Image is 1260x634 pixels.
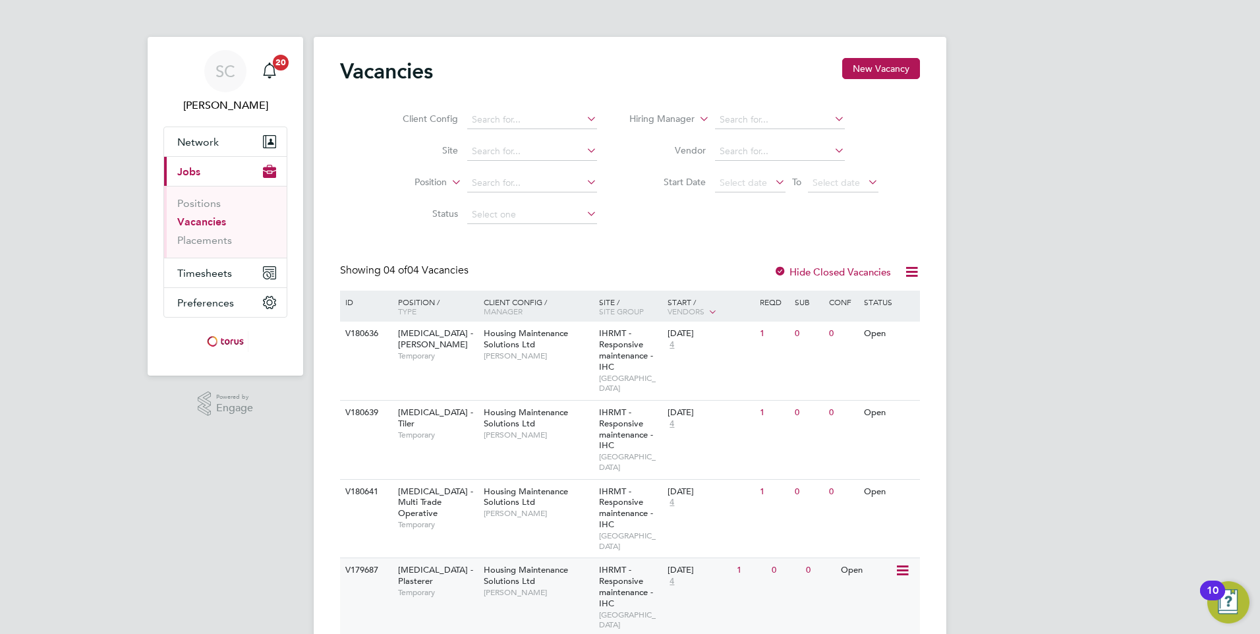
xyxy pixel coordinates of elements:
[715,111,845,129] input: Search for...
[599,306,644,316] span: Site Group
[467,111,597,129] input: Search for...
[164,258,287,287] button: Timesheets
[630,176,706,188] label: Start Date
[599,564,653,609] span: IHRMT - Responsive maintenance - IHC
[177,267,232,279] span: Timesheets
[668,328,753,339] div: [DATE]
[273,55,289,71] span: 20
[668,497,676,508] span: 4
[599,486,653,531] span: IHRMT - Responsive maintenance - IHC
[668,486,753,498] div: [DATE]
[484,306,523,316] span: Manager
[668,418,676,430] span: 4
[803,558,837,583] div: 0
[861,480,918,504] div: Open
[198,391,254,417] a: Powered byEngage
[342,401,388,425] div: V180639
[177,216,226,228] a: Vacancies
[388,291,480,322] div: Position /
[164,127,287,156] button: Network
[788,173,805,190] span: To
[791,480,826,504] div: 0
[382,144,458,156] label: Site
[484,430,592,440] span: [PERSON_NAME]
[599,531,662,551] span: [GEOGRAPHIC_DATA]
[398,328,473,350] span: [MEDICAL_DATA] - [PERSON_NAME]
[484,486,568,508] span: Housing Maintenance Solutions Ltd
[826,291,860,313] div: Conf
[398,306,416,316] span: Type
[342,322,388,346] div: V180636
[164,288,287,317] button: Preferences
[757,291,791,313] div: Reqd
[371,176,447,189] label: Position
[484,564,568,587] span: Housing Maintenance Solutions Ltd
[757,322,791,346] div: 1
[861,291,918,313] div: Status
[619,113,695,126] label: Hiring Manager
[861,401,918,425] div: Open
[664,291,757,324] div: Start /
[340,58,433,84] h2: Vacancies
[668,306,704,316] span: Vendors
[484,407,568,429] span: Housing Maintenance Solutions Ltd
[484,587,592,598] span: [PERSON_NAME]
[484,351,592,361] span: [PERSON_NAME]
[599,373,662,393] span: [GEOGRAPHIC_DATA]
[382,113,458,125] label: Client Config
[826,322,860,346] div: 0
[791,322,826,346] div: 0
[791,401,826,425] div: 0
[791,291,826,313] div: Sub
[599,610,662,630] span: [GEOGRAPHIC_DATA]
[484,508,592,519] span: [PERSON_NAME]
[768,558,803,583] div: 0
[216,391,253,403] span: Powered by
[599,407,653,451] span: IHRMT - Responsive maintenance - IHC
[216,403,253,414] span: Engage
[467,206,597,224] input: Select one
[774,266,891,278] label: Hide Closed Vacancies
[715,142,845,161] input: Search for...
[398,407,473,429] span: [MEDICAL_DATA] - Tiler
[202,331,248,352] img: torus-logo-retina.png
[861,322,918,346] div: Open
[826,401,860,425] div: 0
[596,291,665,322] div: Site /
[599,451,662,472] span: [GEOGRAPHIC_DATA]
[177,197,221,210] a: Positions
[668,576,676,587] span: 4
[813,177,860,188] span: Select date
[467,174,597,192] input: Search for...
[826,480,860,504] div: 0
[177,165,200,178] span: Jobs
[467,142,597,161] input: Search for...
[342,480,388,504] div: V180641
[398,430,477,440] span: Temporary
[1207,581,1249,623] button: Open Resource Center, 10 new notifications
[398,519,477,530] span: Temporary
[668,565,730,576] div: [DATE]
[398,564,473,587] span: [MEDICAL_DATA] - Plasterer
[480,291,596,322] div: Client Config /
[398,351,477,361] span: Temporary
[340,264,471,277] div: Showing
[177,136,219,148] span: Network
[599,328,653,372] span: IHRMT - Responsive maintenance - IHC
[177,297,234,309] span: Preferences
[163,331,287,352] a: Go to home page
[757,480,791,504] div: 1
[398,587,477,598] span: Temporary
[384,264,407,277] span: 04 of
[177,234,232,246] a: Placements
[164,157,287,186] button: Jobs
[842,58,920,79] button: New Vacancy
[630,144,706,156] label: Vendor
[1207,591,1218,608] div: 10
[256,50,283,92] a: 20
[668,407,753,418] div: [DATE]
[720,177,767,188] span: Select date
[733,558,768,583] div: 1
[484,328,568,350] span: Housing Maintenance Solutions Ltd
[163,98,287,113] span: Steve Cruickshank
